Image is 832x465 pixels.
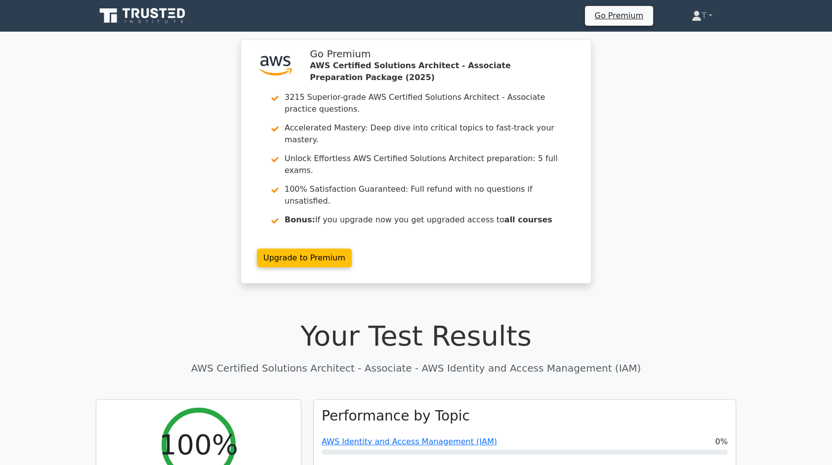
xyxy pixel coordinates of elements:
[322,408,470,424] h3: Performance by Topic
[668,6,736,26] a: T
[96,319,736,352] h1: Your Test Results
[715,436,728,448] span: 0%
[159,428,238,461] h2: 100%
[322,437,497,446] a: AWS Identity and Access Management (IAM)
[96,361,736,376] p: AWS Certified Solutions Architect - Associate - AWS Identity and Access Management (IAM)
[257,249,352,267] a: Upgrade to Premium
[589,9,649,22] a: Go Premium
